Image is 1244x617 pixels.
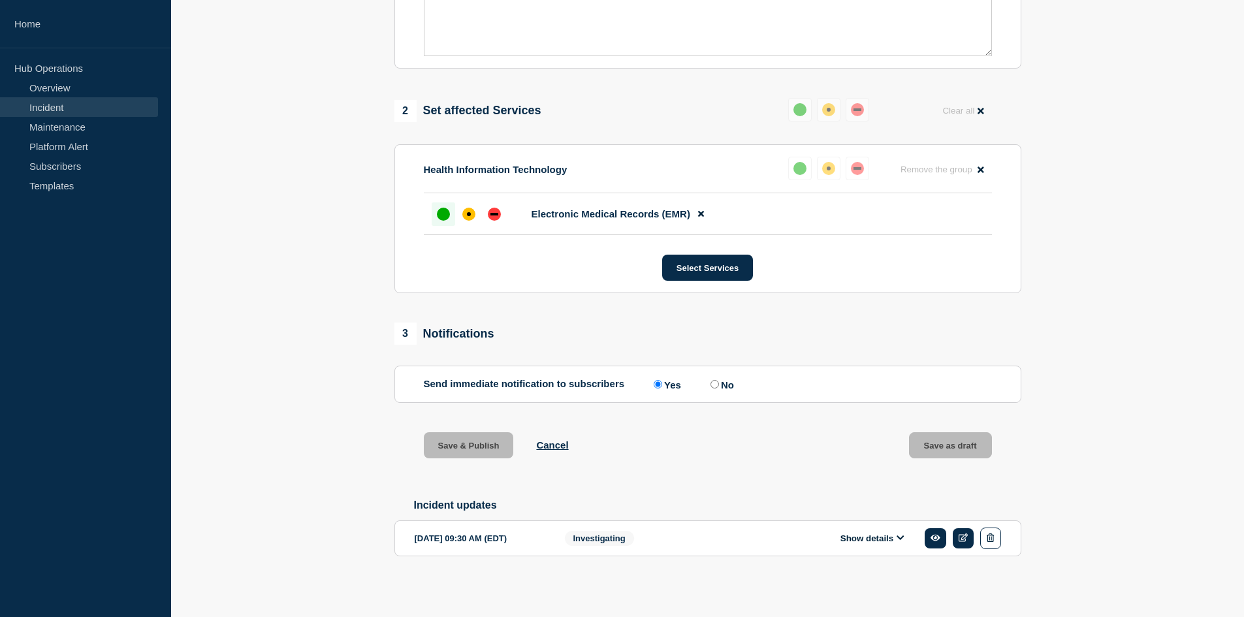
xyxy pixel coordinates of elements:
button: affected [817,98,840,121]
button: up [788,98,812,121]
button: Show details [837,533,908,544]
button: up [788,157,812,180]
span: Investigating [565,531,634,546]
div: [DATE] 09:30 AM (EDT) [415,528,545,549]
div: down [488,208,501,221]
button: Save & Publish [424,432,514,458]
h2: Incident updates [414,499,1021,511]
button: Cancel [536,439,568,451]
div: affected [462,208,475,221]
label: No [707,378,734,390]
div: Set affected Services [394,100,541,122]
input: No [710,380,719,388]
button: affected [817,157,840,180]
div: Notifications [394,323,494,345]
button: down [846,98,869,121]
button: Remove the group [893,157,992,182]
span: 3 [394,323,417,345]
label: Yes [650,378,681,390]
button: Clear all [934,98,991,123]
input: Yes [654,380,662,388]
div: affected [822,103,835,116]
span: Electronic Medical Records (EMR) [532,208,690,219]
div: up [793,103,806,116]
p: Health Information Technology [424,164,567,175]
div: down [851,103,864,116]
div: up [793,162,806,175]
span: 2 [394,100,417,122]
button: Select Services [662,255,753,281]
div: up [437,208,450,221]
button: Save as draft [909,432,992,458]
p: Send immediate notification to subscribers [424,378,625,390]
div: affected [822,162,835,175]
button: down [846,157,869,180]
div: down [851,162,864,175]
span: Remove the group [901,165,972,174]
div: Send immediate notification to subscribers [424,378,992,390]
